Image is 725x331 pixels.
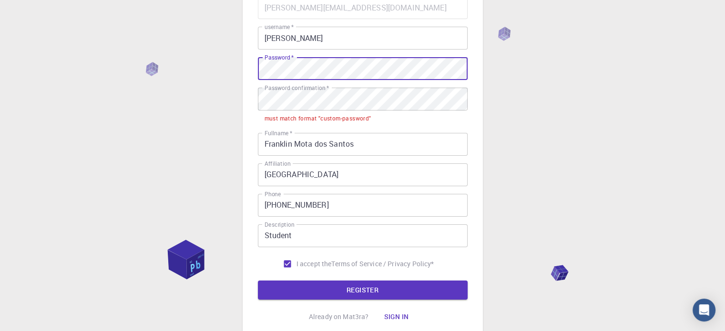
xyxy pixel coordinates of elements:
div: Open Intercom Messenger [693,299,715,321]
span: I accept the [296,259,332,269]
label: Affiliation [265,160,290,168]
p: Already on Mat3ra? [309,312,369,321]
label: Password confirmation [265,84,329,92]
label: Phone [265,190,281,198]
button: Sign in [376,307,416,326]
p: Terms of Service / Privacy Policy * [331,259,434,269]
div: must match format "custom-password" [265,114,371,123]
button: REGISTER [258,281,468,300]
label: Fullname [265,129,292,137]
label: username [265,23,294,31]
label: Password [265,53,294,61]
label: Description [265,221,295,229]
a: Terms of Service / Privacy Policy* [331,259,434,269]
